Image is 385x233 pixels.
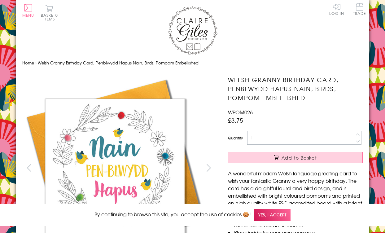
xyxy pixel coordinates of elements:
[353,3,366,15] span: Trade
[41,5,58,21] button: Basket0 items
[22,4,34,17] button: Menu
[228,108,253,116] span: WPOM026
[22,161,36,175] button: prev
[202,161,216,175] button: next
[228,75,363,102] h1: Welsh Granny Birthday Card, Penblwydd Hapus Nain, Birds, Pompom Embellished
[35,60,37,66] span: ›
[228,135,243,141] label: Quantity
[38,60,199,66] span: Welsh Granny Birthday Card, Penblwydd Hapus Nain, Birds, Pompom Embellished
[22,60,34,66] a: Home
[168,6,217,55] img: Claire Giles Greetings Cards
[228,152,363,163] button: Add to Basket
[254,209,291,221] span: Yes, I accept
[228,116,243,125] span: £3.75
[44,12,58,22] span: 0 items
[22,57,363,69] nav: breadcrumbs
[228,169,363,214] p: A wonderful modern Welsh language greeting card to wish your fantastic Granny a very happy birthd...
[282,155,317,161] span: Add to Basket
[329,3,344,15] a: Log In
[22,12,34,18] span: Menu
[353,3,366,16] a: Trade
